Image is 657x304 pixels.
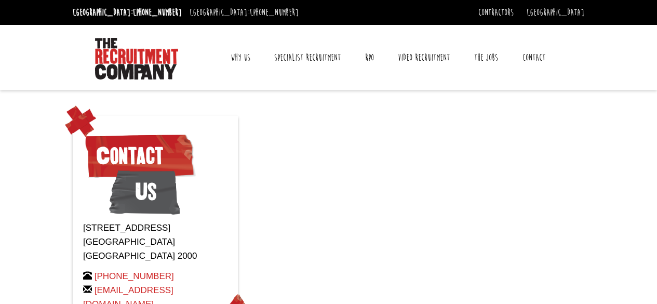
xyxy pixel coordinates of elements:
[83,221,227,263] p: [STREET_ADDRESS] [GEOGRAPHIC_DATA] [GEOGRAPHIC_DATA] 2000
[250,7,299,18] a: [PHONE_NUMBER]
[223,45,258,71] a: Why Us
[83,130,196,182] span: Contact
[515,45,553,71] a: Contact
[109,166,180,218] span: Us
[390,45,458,71] a: Video Recruitment
[478,7,514,18] a: Contractors
[357,45,382,71] a: RPO
[70,4,184,21] li: [GEOGRAPHIC_DATA]:
[187,4,301,21] li: [GEOGRAPHIC_DATA]:
[466,45,506,71] a: The Jobs
[527,7,584,18] a: [GEOGRAPHIC_DATA]
[95,38,178,80] img: The Recruitment Company
[266,45,348,71] a: Specialist Recruitment
[95,271,174,281] a: [PHONE_NUMBER]
[133,7,182,18] a: [PHONE_NUMBER]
